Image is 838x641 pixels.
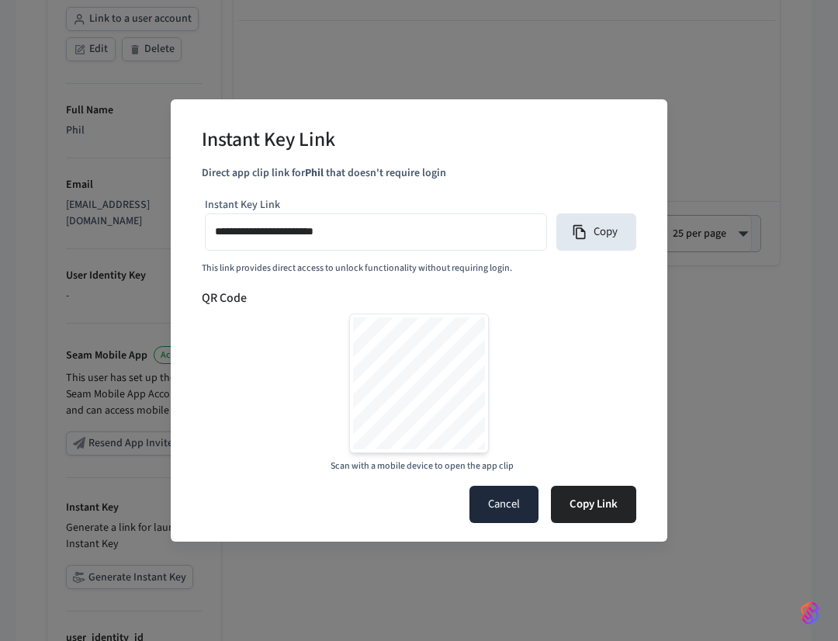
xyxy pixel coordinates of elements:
span: Scan with a mobile device to open the app clip [331,459,514,473]
p: Direct app clip link for that doesn't require login [202,165,636,182]
button: Cancel [469,486,538,523]
span: This link provides direct access to unlock functionality without requiring login. [202,262,512,275]
img: SeamLogoGradient.69752ec5.svg [801,601,819,625]
button: Copy Link [551,486,636,523]
h2: Instant Key Link [202,118,335,165]
button: Copy [556,213,636,251]
h6: QR Code [202,289,636,307]
label: Instant Key Link [205,197,280,213]
strong: Phil [305,165,324,181]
